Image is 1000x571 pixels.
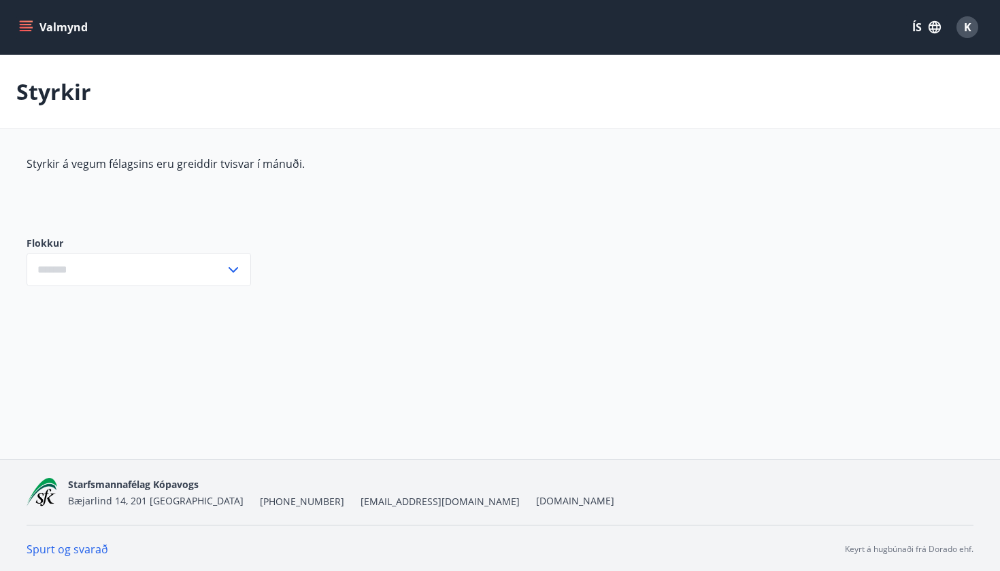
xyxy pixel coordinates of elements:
p: Styrkir [16,77,91,107]
a: [DOMAIN_NAME] [536,494,614,507]
button: K [951,11,984,44]
label: Flokkur [27,237,251,250]
button: menu [16,15,93,39]
span: [PHONE_NUMBER] [260,495,344,508]
span: Starfsmannafélag Kópavogs [68,478,199,491]
button: ÍS [905,15,948,39]
span: K [964,20,971,35]
p: Keyrt á hugbúnaði frá Dorado ehf. [845,543,973,555]
span: Bæjarlind 14, 201 [GEOGRAPHIC_DATA] [68,494,244,507]
p: Styrkir á vegum félagsins eru greiddir tvisvar í mánuði. [27,156,669,171]
span: [EMAIL_ADDRESS][DOMAIN_NAME] [361,495,520,508]
a: Spurt og svarað [27,542,108,557]
img: x5MjQkxwhnYn6YREZUTEa9Q4KsBUeQdWGts9Dj4O.png [27,478,57,507]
